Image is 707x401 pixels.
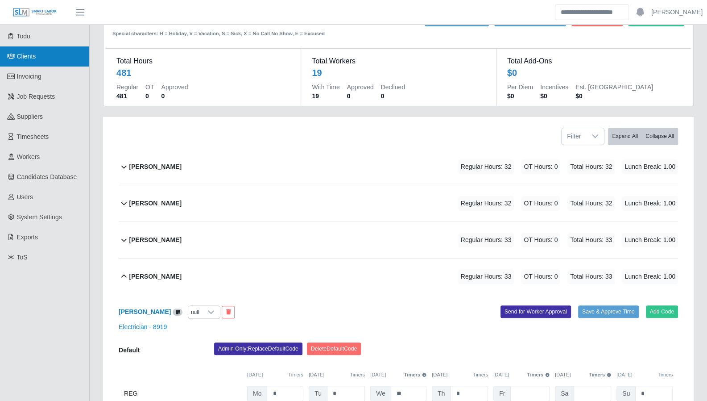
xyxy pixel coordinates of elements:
button: End Worker & Remove from the Timesheet [222,306,235,318]
img: SLM Logo [12,8,57,17]
button: Timers [404,371,427,379]
span: ToS [17,254,28,261]
button: DeleteDefaultCode [307,343,361,355]
a: [PERSON_NAME] [119,308,171,315]
a: [PERSON_NAME] [651,8,703,17]
dt: Per Diem [507,83,533,92]
span: Suppliers [17,113,43,120]
b: [PERSON_NAME] [129,235,182,245]
div: [DATE] [432,371,488,379]
dt: Est. [GEOGRAPHIC_DATA] [575,83,653,92]
span: Exports [17,234,38,241]
button: [PERSON_NAME] Regular Hours: 33 OT Hours: 0 Total Hours: 33 Lunch Break: 1.00 [119,222,678,258]
span: Total Hours: 32 [567,196,615,211]
div: Special characters: H = Holiday, V = Vacation, S = Sick, X = No Call No Show, E = Excused [112,23,343,38]
button: Admin Only:ReplaceDefaultCode [214,343,302,355]
span: Total Hours: 32 [567,159,615,174]
input: Search [555,4,629,20]
b: Default [119,347,140,354]
dt: Regular [116,83,138,92]
dt: Declined [381,83,405,92]
dd: $0 [507,92,533,100]
button: Timers [527,371,550,379]
div: [DATE] [555,371,611,379]
dt: Approved [161,83,188,92]
span: Lunch Break: 1.00 [622,269,678,284]
span: Candidates Database [17,173,77,180]
span: System Settings [17,213,62,221]
span: OT Hours: 0 [521,233,560,247]
div: [DATE] [370,371,426,379]
span: OT Hours: 0 [521,269,560,284]
button: Timers [350,371,365,379]
dd: 0 [161,92,188,100]
span: Timesheets [17,133,49,140]
span: OT Hours: 0 [521,159,560,174]
span: OT Hours: 0 [521,196,560,211]
div: 19 [312,67,322,79]
span: Regular Hours: 33 [458,269,514,284]
span: Users [17,193,33,200]
dt: Approved [347,83,374,92]
dt: Total Add-Ons [507,56,680,67]
b: [PERSON_NAME] [129,272,182,281]
dt: With Time [312,83,339,92]
span: Invoicing [17,73,41,80]
span: Job Requests [17,93,55,100]
div: bulk actions [608,128,678,145]
button: Timers [657,371,673,379]
dt: Total Hours [116,56,290,67]
button: Timers [288,371,303,379]
div: 481 [116,67,131,79]
button: Expand All [608,128,642,145]
div: [DATE] [247,371,303,379]
div: [DATE] [309,371,365,379]
span: Regular Hours: 32 [458,159,514,174]
button: [PERSON_NAME] Regular Hours: 32 OT Hours: 0 Total Hours: 32 Lunch Break: 1.00 [119,149,678,185]
button: Timers [473,371,488,379]
button: [PERSON_NAME] Regular Hours: 33 OT Hours: 0 Total Hours: 33 Lunch Break: 1.00 [119,259,678,295]
span: Todo [17,33,30,40]
span: Clients [17,53,36,60]
div: null [188,306,202,318]
span: Filter [562,128,586,145]
b: [PERSON_NAME] [129,162,182,171]
div: [DATE] [493,371,550,379]
span: Workers [17,153,40,160]
button: Timers [589,371,612,379]
span: Total Hours: 33 [567,233,615,247]
span: Lunch Break: 1.00 [622,159,678,174]
dd: $0 [540,92,568,100]
button: Save & Approve Time [578,305,639,318]
button: Add Code [646,305,678,318]
span: Regular Hours: 32 [458,196,514,211]
dd: 0 [381,92,405,100]
dt: Total Workers [312,56,485,67]
span: Regular Hours: 33 [458,233,514,247]
button: Collapse All [641,128,678,145]
button: Send for Worker Approval [500,305,571,318]
b: [PERSON_NAME] [129,199,182,208]
a: Electrician - 8919 [119,323,167,330]
dd: $0 [575,92,653,100]
dd: 0 [145,92,154,100]
span: Total Hours: 33 [567,269,615,284]
span: Lunch Break: 1.00 [622,196,678,211]
span: Lunch Break: 1.00 [622,233,678,247]
button: [PERSON_NAME] Regular Hours: 32 OT Hours: 0 Total Hours: 32 Lunch Break: 1.00 [119,185,678,221]
dd: 19 [312,92,339,100]
dd: 481 [116,92,138,100]
div: $0 [507,67,517,79]
dd: 0 [347,92,374,100]
div: [DATE] [616,371,673,379]
dt: OT [145,83,154,92]
dt: Incentives [540,83,568,92]
a: View/Edit Notes [173,308,182,315]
